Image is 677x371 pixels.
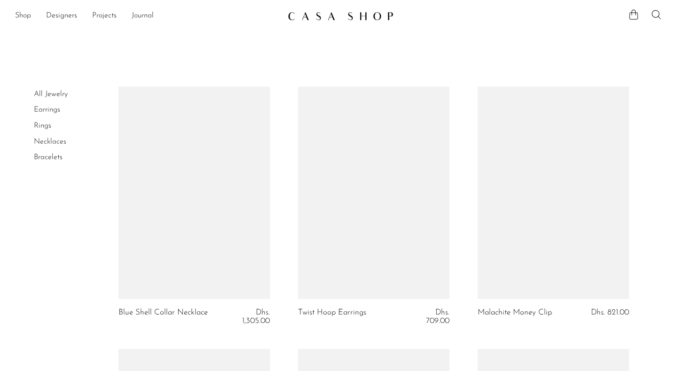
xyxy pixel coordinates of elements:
a: Rings [34,122,51,129]
a: Malachite Money Clip [478,308,552,317]
span: Dhs. 1,305.00 [242,308,270,325]
a: Earrings [34,106,60,113]
a: Bracelets [34,153,63,161]
a: Necklaces [34,138,66,145]
span: Dhs. 709.00 [426,308,449,325]
a: Shop [15,10,31,22]
a: Designers [46,10,77,22]
span: Dhs. 821.00 [591,308,629,316]
ul: NEW HEADER MENU [15,8,280,24]
a: Projects [92,10,117,22]
a: Journal [132,10,154,22]
nav: Desktop navigation [15,8,280,24]
a: Blue Shell Collar Necklace [118,308,208,326]
a: Twist Hoop Earrings [298,308,366,326]
a: All Jewelry [34,90,68,98]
